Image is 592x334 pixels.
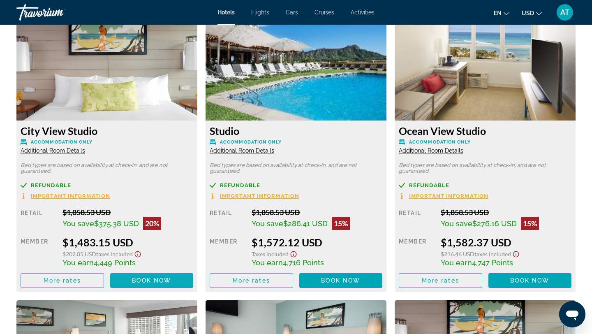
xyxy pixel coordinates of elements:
[488,273,572,288] button: Book now
[21,162,193,174] p: Bed types are based on availability at check-in, and are not guaranteed.
[474,250,511,257] span: Taxes included
[283,258,324,267] span: 4,716 Points
[233,277,270,284] span: More rates
[21,125,193,137] h3: City View Studio
[206,18,386,121] img: 3d736216-b0b3-46bb-915a-4ceb69a41943.jpeg
[31,193,110,199] span: Important Information
[441,208,571,217] div: $1,858.53 USD
[559,301,585,327] iframe: Button to launch messaging window
[16,18,197,121] img: 7cdb9673-21c6-4de5-bbcd-ce77b02ef988.jpeg
[21,273,104,288] button: More rates
[94,258,136,267] span: 4,449 Points
[283,219,328,228] span: $286.41 USD
[16,2,99,23] a: Travorium
[210,125,382,137] h3: Studio
[314,9,334,16] a: Cruises
[252,236,382,248] div: $1,572.12 USD
[21,182,193,188] a: Refundable
[522,10,534,16] span: USD
[62,258,94,267] span: You earn
[217,9,235,16] a: Hotels
[510,277,549,284] span: Book now
[332,217,350,230] div: 15%
[96,250,133,257] span: Taxes included
[62,208,193,217] div: $1,858.53 USD
[252,219,283,228] span: You save
[409,193,488,199] span: Important Information
[286,9,298,16] a: Cars
[210,193,299,199] button: Important Information
[133,248,143,258] button: Show Taxes and Fees disclaimer
[44,277,81,284] span: More rates
[399,208,435,230] div: Retail
[210,162,382,174] p: Bed types are based on availability at check-in, and are not guaranteed.
[220,183,260,188] span: Refundable
[132,277,171,284] span: Book now
[21,147,85,154] span: Additional Room Details
[399,125,571,137] h3: Ocean View Studio
[220,193,299,199] span: Important Information
[441,250,474,257] span: $216.46 USD
[289,248,298,258] button: Show Taxes and Fees disclaimer
[399,162,571,174] p: Bed types are based on availability at check-in, and are not guaranteed.
[299,273,383,288] button: Book now
[31,183,71,188] span: Refundable
[560,8,569,16] span: AT
[110,273,194,288] button: Book now
[252,258,283,267] span: You earn
[522,7,542,19] button: Change currency
[252,250,289,257] span: Taxes included
[21,193,110,199] button: Important Information
[321,277,360,284] span: Book now
[220,139,282,145] span: Accommodation Only
[21,208,56,230] div: Retail
[399,182,571,188] a: Refundable
[21,236,56,267] div: Member
[521,217,539,230] div: 15%
[351,9,375,16] a: Activities
[62,250,96,257] span: $202.85 USD
[210,208,245,230] div: Retail
[409,183,449,188] span: Refundable
[441,258,472,267] span: You earn
[251,9,269,16] a: Flights
[472,258,513,267] span: 4,747 Points
[210,182,382,188] a: Refundable
[399,236,435,267] div: Member
[399,147,463,154] span: Additional Room Details
[494,7,509,19] button: Change language
[422,277,459,284] span: More rates
[210,236,245,267] div: Member
[399,193,488,199] button: Important Information
[554,4,576,21] button: User Menu
[252,208,382,217] div: $1,858.53 USD
[494,10,502,16] span: en
[62,236,193,248] div: $1,483.15 USD
[441,236,571,248] div: $1,582.37 USD
[511,248,521,258] button: Show Taxes and Fees disclaimer
[62,219,94,228] span: You save
[94,219,139,228] span: $375.38 USD
[395,18,576,121] img: ce7f27f2-3618-44b1-8e94-f5e74c3eccd8.jpeg
[399,273,482,288] button: More rates
[409,139,471,145] span: Accommodation Only
[31,139,92,145] span: Accommodation Only
[210,147,274,154] span: Additional Room Details
[441,219,472,228] span: You save
[143,217,161,230] div: 20%
[210,273,293,288] button: More rates
[472,219,517,228] span: $276.16 USD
